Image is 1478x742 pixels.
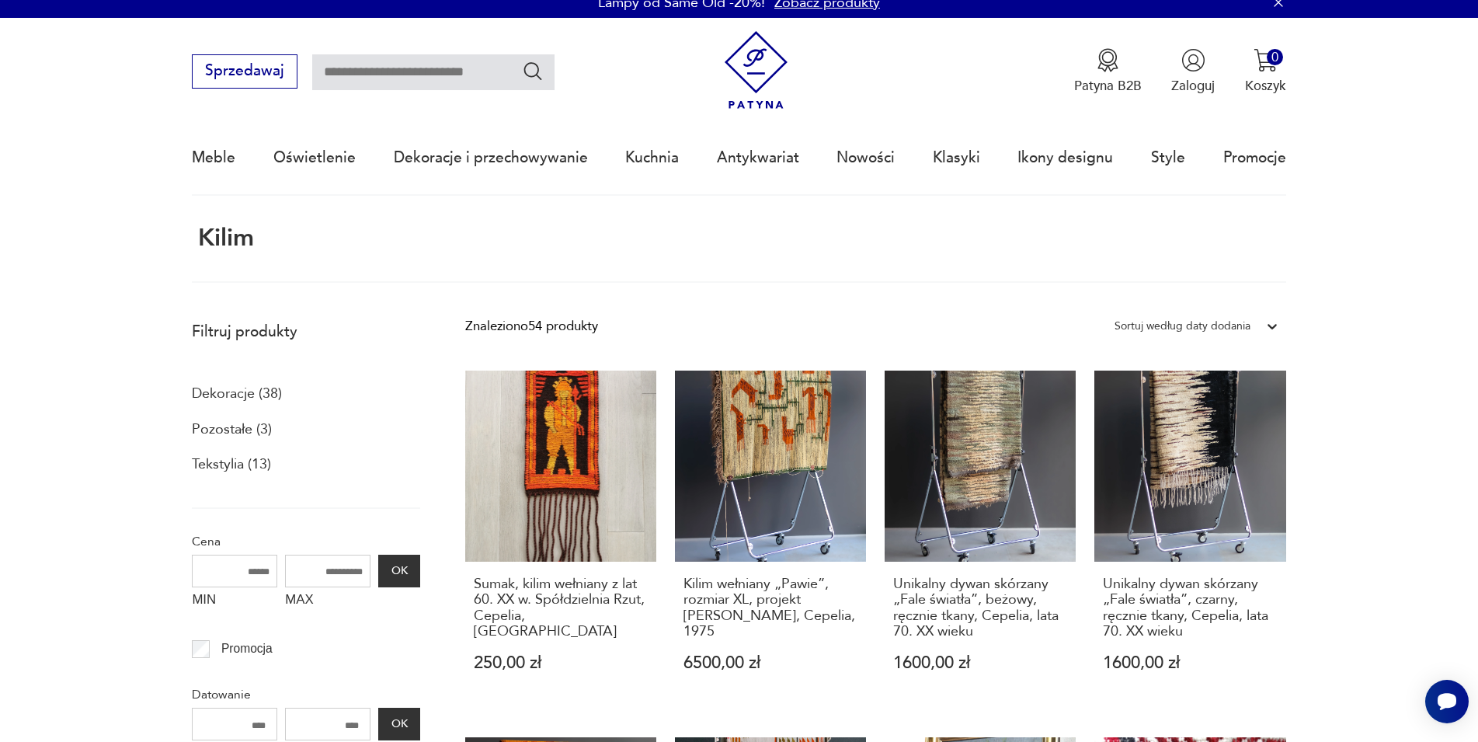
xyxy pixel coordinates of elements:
[893,577,1068,640] h3: Unikalny dywan skórzany „Fale światła”, beżowy, ręcznie tkany, Cepelia, lata 70. XX wieku
[378,708,420,740] button: OK
[221,639,273,659] p: Promocja
[465,371,656,708] a: Sumak, kilim wełniany z lat 60. XX w. Spółdzielnia Rzut, Cepelia, PRLSumak, kilim wełniany z lat ...
[1425,680,1469,723] iframe: Smartsupp widget button
[1171,77,1215,95] p: Zaloguj
[1245,48,1286,95] button: 0Koszyk
[1094,371,1285,708] a: Unikalny dywan skórzany „Fale światła”, czarny, ręcznie tkany, Cepelia, lata 70. XX wiekuUnikalny...
[885,371,1076,708] a: Unikalny dywan skórzany „Fale światła”, beżowy, ręcznie tkany, Cepelia, lata 70. XX wiekuUnikalny...
[192,531,420,552] p: Cena
[465,316,598,336] div: Znaleziono 54 produkty
[1171,48,1215,95] button: Zaloguj
[1254,48,1278,72] img: Ikona koszyka
[192,122,235,193] a: Meble
[1245,77,1286,95] p: Koszyk
[394,122,588,193] a: Dekoracje i przechowywanie
[1074,48,1142,95] a: Ikona medaluPatyna B2B
[192,587,277,617] label: MIN
[474,655,649,671] p: 250,00 zł
[192,66,297,78] a: Sprzedawaj
[1096,48,1120,72] img: Ikona medalu
[933,122,980,193] a: Klasyki
[1223,122,1286,193] a: Promocje
[378,555,420,587] button: OK
[522,60,544,82] button: Szukaj
[1017,122,1113,193] a: Ikony designu
[192,54,297,89] button: Sprzedawaj
[1151,122,1185,193] a: Style
[192,381,282,407] a: Dekoracje (38)
[474,577,649,640] h3: Sumak, kilim wełniany z lat 60. XX w. Spółdzielnia Rzut, Cepelia, [GEOGRAPHIC_DATA]
[192,322,420,342] p: Filtruj produkty
[1103,655,1278,671] p: 1600,00 zł
[625,122,679,193] a: Kuchnia
[717,31,795,110] img: Patyna - sklep z meblami i dekoracjami vintage
[675,371,866,708] a: Kilim wełniany „Pawie”, rozmiar XL, projekt Piotra Grabowskiego, Cepelia, 1975Kilim wełniany „Paw...
[683,655,858,671] p: 6500,00 zł
[285,587,370,617] label: MAX
[1074,48,1142,95] button: Patyna B2B
[1115,316,1250,336] div: Sortuj według daty dodania
[836,122,895,193] a: Nowości
[683,577,858,640] h3: Kilim wełniany „Pawie”, rozmiar XL, projekt [PERSON_NAME], Cepelia, 1975
[273,122,356,193] a: Oświetlenie
[717,122,799,193] a: Antykwariat
[1181,48,1205,72] img: Ikonka użytkownika
[192,416,272,443] a: Pozostałe (3)
[893,655,1068,671] p: 1600,00 zł
[192,685,420,705] p: Datowanie
[1074,77,1142,95] p: Patyna B2B
[1103,577,1278,640] h3: Unikalny dywan skórzany „Fale światła”, czarny, ręcznie tkany, Cepelia, lata 70. XX wieku
[192,225,253,252] h1: kilim
[1267,49,1283,65] div: 0
[192,451,271,478] a: Tekstylia (13)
